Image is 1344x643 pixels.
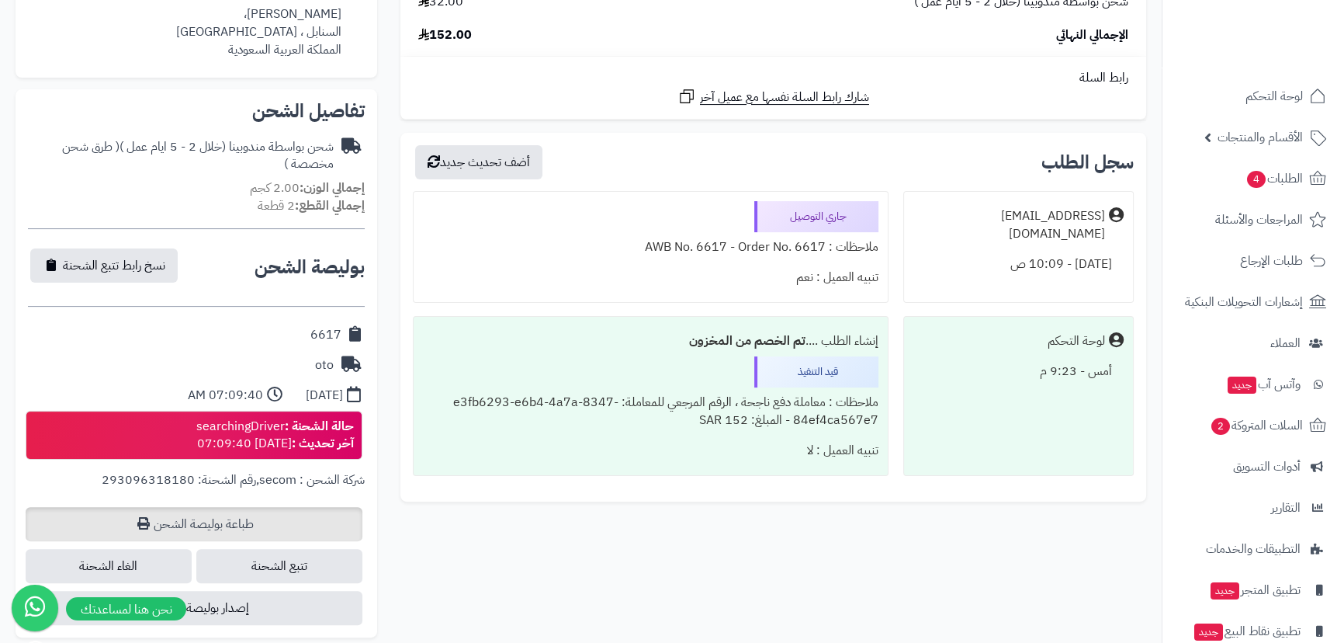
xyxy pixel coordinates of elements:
[1056,26,1128,44] span: الإجمالي النهائي
[1172,489,1335,527] a: التقارير
[913,249,1124,280] div: [DATE] - 10:09 ص
[1210,415,1303,436] span: السلات المتروكة
[913,356,1124,387] div: أمس - 9:23 م
[1172,407,1335,444] a: السلات المتروكة2
[1247,171,1266,189] span: 4
[1172,201,1335,238] a: المراجعات والأسئلة
[407,69,1140,87] div: رابط السلة
[1185,291,1303,313] span: إشعارات التحويلات البنكية
[1211,418,1231,436] span: 2
[1172,530,1335,568] a: التطبيقات والخدمات
[310,326,341,344] div: 6617
[1048,332,1105,350] div: لوحة التحكم
[315,356,334,374] div: oto
[415,145,542,179] button: أضف تحديث جديد
[423,436,878,466] div: تنبيه العميل : لا
[188,387,263,405] div: 07:09:40 AM
[62,137,334,174] span: ( طرق شحن مخصصة )
[1211,582,1239,600] span: جديد
[28,471,365,507] div: ,
[1240,250,1303,272] span: طلبات الإرجاع
[423,232,878,262] div: ملاحظات : AWB No. 6617 - Order No. 6617
[1172,283,1335,321] a: إشعارات التحويلات البنكية
[1215,209,1303,231] span: المراجعات والأسئلة
[913,207,1105,243] div: [EMAIL_ADDRESS][DOMAIN_NAME]
[423,262,878,293] div: تنبيه العميل : نعم
[1238,35,1329,68] img: logo-2.png
[1194,624,1223,641] span: جديد
[423,388,878,436] div: ملاحظات : معاملة دفع ناجحة ، الرقم المرجعي للمعاملة: e3fb6293-e6b4-4a7a-8347-84ef4ca567e7 - المبل...
[30,249,178,283] button: نسخ رابط تتبع الشحنة
[300,179,365,197] strong: إجمالي الوزن:
[1172,572,1335,609] a: تطبيق المتجرجديد
[1041,153,1134,172] h3: سجل الطلب
[1209,579,1301,601] span: تطبيق المتجر
[689,332,805,350] b: تم الخصم من المخزون
[196,418,354,454] div: searchingDriver [DATE] 07:09:40
[1172,325,1335,362] a: العملاء
[26,507,362,541] a: طباعة بوليصة الشحن
[306,387,343,405] div: [DATE]
[295,196,365,215] strong: إجمالي القطع:
[1233,456,1301,478] span: أدوات التسويق
[196,549,362,583] a: تتبع الشحنة
[292,434,354,453] strong: آخر تحديث :
[1228,377,1256,394] span: جديد
[1193,620,1301,642] span: تطبيق نقاط البيع
[1271,497,1301,519] span: التقارير
[677,87,869,106] a: شارك رابط السلة نفسها مع عميل آخر
[700,89,869,106] span: شارك رابط السلة نفسها مع عميل آخر
[63,256,165,275] span: نسخ رابط تتبع الشحنة
[1206,538,1301,560] span: التطبيقات والخدمات
[1172,242,1335,280] a: طلبات الإرجاع
[1226,374,1301,395] span: وآتس آب
[754,201,878,232] div: جاري التوصيل
[26,549,192,583] span: الغاء الشحنة
[26,591,362,625] button: إصدار بوليصة أخرى
[258,196,365,215] small: 2 قطعة
[250,179,365,197] small: 2.00 كجم
[1270,332,1301,354] span: العملاء
[28,138,334,174] div: شحن بواسطة مندوبينا (خلال 2 - 5 ايام عمل )
[1172,448,1335,485] a: أدوات التسويق
[259,471,365,489] span: شركة الشحن : secom
[1172,160,1335,197] a: الطلبات4
[423,326,878,356] div: إنشاء الطلب ....
[1172,78,1335,115] a: لوحة التحكم
[418,26,472,44] span: 152.00
[28,102,365,120] h2: تفاصيل الشحن
[1172,366,1335,403] a: وآتس آبجديد
[1218,127,1303,148] span: الأقسام والمنتجات
[102,471,256,489] span: رقم الشحنة: 293096318180
[285,417,354,436] strong: حالة الشحنة :
[1245,168,1303,189] span: الطلبات
[1245,85,1303,107] span: لوحة التحكم
[255,258,365,276] h2: بوليصة الشحن
[754,356,878,388] div: قيد التنفيذ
